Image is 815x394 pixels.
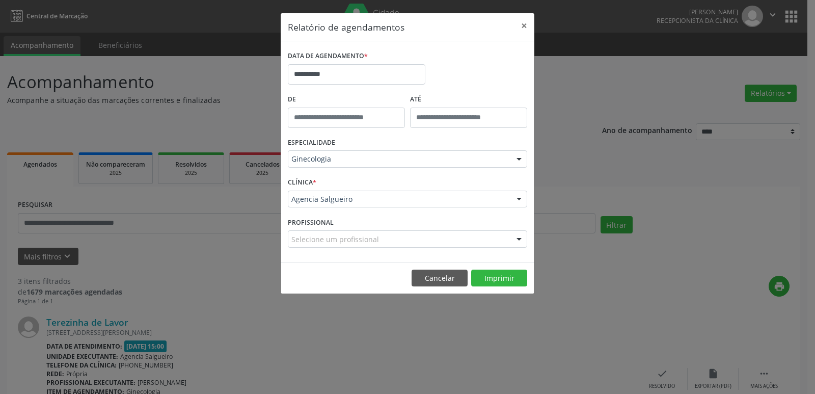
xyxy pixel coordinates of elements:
[291,154,506,164] span: Ginecologia
[291,194,506,204] span: Agencia Salgueiro
[288,92,405,108] label: De
[288,48,368,64] label: DATA DE AGENDAMENTO
[288,20,404,34] h5: Relatório de agendamentos
[412,270,468,287] button: Cancelar
[288,135,335,151] label: ESPECIALIDADE
[288,175,316,191] label: CLÍNICA
[514,13,534,38] button: Close
[288,215,334,230] label: PROFISSIONAL
[471,270,527,287] button: Imprimir
[291,234,379,245] span: Selecione um profissional
[410,92,527,108] label: ATÉ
